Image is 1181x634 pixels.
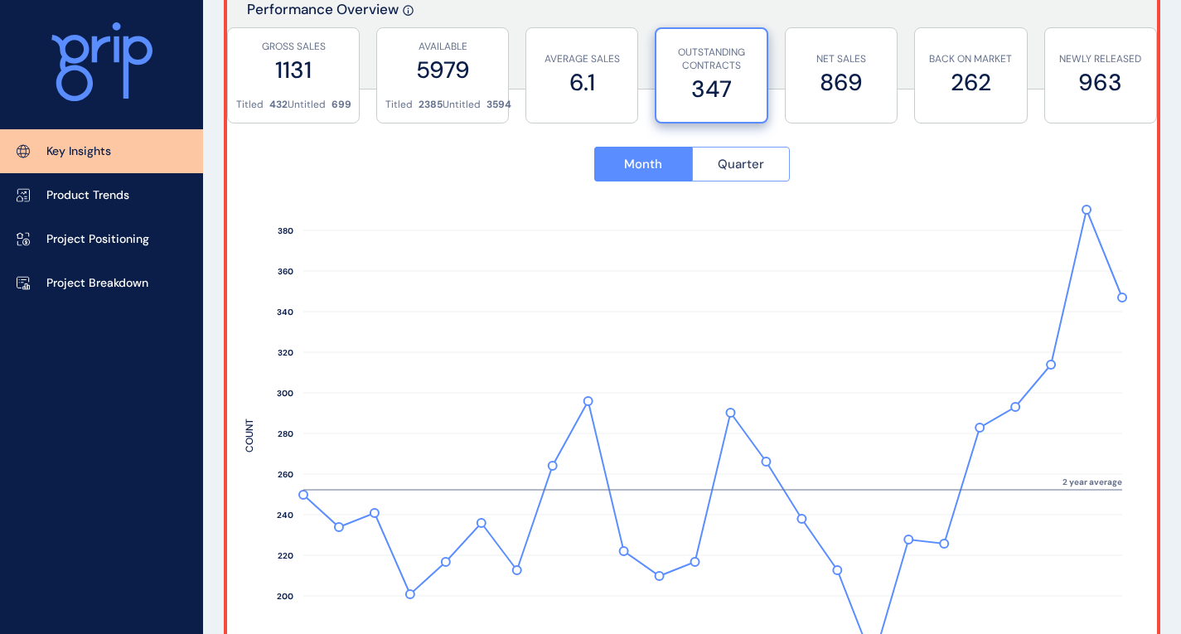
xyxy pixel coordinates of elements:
label: 963 [1053,66,1148,99]
text: 360 [278,266,293,277]
span: Quarter [718,156,764,172]
p: AVAILABLE [385,40,500,54]
p: BACK ON MARKET [923,52,1018,66]
p: GROSS SALES [236,40,351,54]
p: NET SALES [794,52,888,66]
text: COUNT [243,419,256,453]
p: Titled [236,98,264,112]
text: 300 [277,388,293,399]
text: 2 year average [1062,477,1122,487]
label: 347 [665,73,758,105]
text: 320 [278,347,293,358]
p: OUTSTANDING CONTRACTS [665,46,758,74]
p: Project Positioning [46,231,149,248]
p: 2385 [419,98,443,112]
p: Product Trends [46,187,129,204]
button: Quarter [692,147,791,181]
text: 340 [277,307,293,317]
p: 699 [332,98,351,112]
label: 5979 [385,54,500,86]
label: 262 [923,66,1018,99]
text: 200 [277,591,293,602]
text: 240 [277,510,293,520]
text: 260 [278,469,293,480]
button: Month [594,147,692,181]
p: Untitled [443,98,481,112]
p: Key Insights [46,143,111,160]
text: 380 [278,225,293,236]
p: NEWLY RELEASED [1053,52,1148,66]
text: 220 [278,550,293,561]
p: 3594 [486,98,511,112]
p: Project Breakdown [46,275,148,292]
label: 1131 [236,54,351,86]
p: Untitled [288,98,326,112]
text: 280 [278,428,293,439]
p: AVERAGE SALES [535,52,629,66]
label: 869 [794,66,888,99]
label: 6.1 [535,66,629,99]
p: 432 [269,98,288,112]
span: Month [624,156,662,172]
p: Titled [385,98,413,112]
